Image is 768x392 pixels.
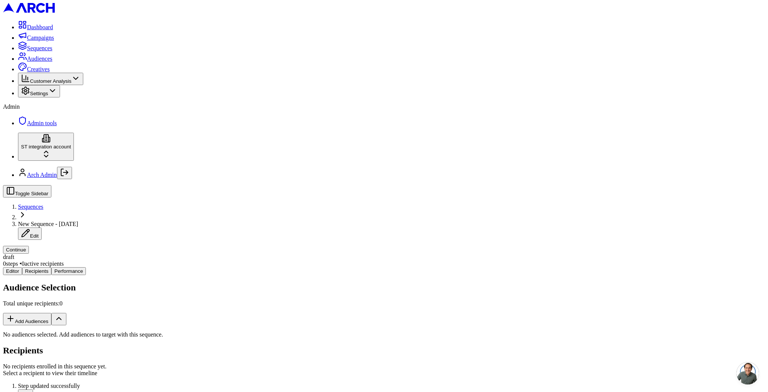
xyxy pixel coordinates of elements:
div: Admin [3,103,765,110]
button: Continue [3,246,29,254]
span: New Sequence - [DATE] [18,221,78,227]
a: Admin tools [18,120,57,126]
button: Add Audiences [3,313,51,325]
span: Audiences [27,55,52,62]
div: draft [3,254,765,260]
button: Settings [18,85,60,97]
a: Creatives [18,66,49,72]
h2: Recipients [3,346,765,356]
a: Audiences [18,55,52,62]
a: Sequences [18,203,43,210]
div: Step updated successfully [18,383,765,389]
span: Sequences [27,45,52,51]
button: Toggle Sidebar [3,185,51,197]
span: ST integration account [21,144,71,150]
span: Customer Analysis [30,78,71,84]
span: Toggle Sidebar [15,191,48,196]
button: Customer Analysis [18,73,83,85]
span: Admin tools [27,120,57,126]
div: Select a recipient to view their timeline [3,370,765,377]
a: Open chat [736,362,759,385]
h2: Audience Selection [3,283,765,293]
a: Dashboard [18,24,53,30]
button: Performance [51,267,86,275]
nav: breadcrumb [3,203,765,240]
a: Arch Admin [27,172,57,178]
button: Editor [3,267,22,275]
button: ST integration account [18,133,74,161]
a: Campaigns [18,34,54,41]
span: Edit [30,233,39,239]
p: Total unique recipients: 0 [3,300,765,307]
span: Campaigns [27,34,54,41]
button: Recipients [22,267,51,275]
div: No recipients enrolled in this sequence yet. [3,363,765,370]
span: Dashboard [27,24,53,30]
span: 0 steps • 0 active recipients [3,260,64,267]
button: Log out [57,167,72,179]
p: No audiences selected. Add audiences to target with this sequence. [3,331,765,338]
button: Edit [18,227,42,240]
span: Settings [30,91,48,96]
a: Sequences [18,45,52,51]
span: Creatives [27,66,49,72]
